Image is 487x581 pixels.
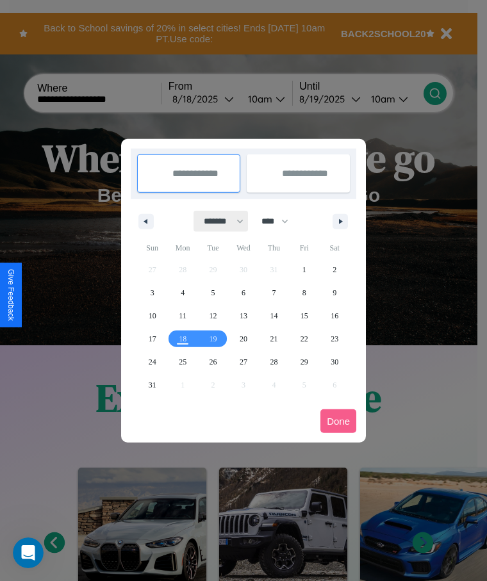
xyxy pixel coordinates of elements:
button: 6 [228,281,258,304]
button: 2 [320,258,350,281]
span: 15 [301,304,308,327]
button: 24 [137,350,167,373]
button: 30 [320,350,350,373]
span: 31 [149,373,156,397]
span: 19 [210,327,217,350]
button: 22 [289,327,319,350]
button: 5 [198,281,228,304]
button: 3 [137,281,167,304]
button: 29 [289,350,319,373]
span: Mon [167,238,197,258]
div: Give Feedback [6,269,15,321]
span: 4 [181,281,185,304]
span: 11 [179,304,186,327]
span: Thu [259,238,289,258]
button: 10 [137,304,167,327]
span: Fri [289,238,319,258]
span: Wed [228,238,258,258]
button: 26 [198,350,228,373]
span: 6 [242,281,245,304]
span: 8 [302,281,306,304]
span: 24 [149,350,156,373]
span: Tue [198,238,228,258]
span: 21 [270,327,277,350]
button: 1 [289,258,319,281]
span: 7 [272,281,276,304]
button: 14 [259,304,289,327]
iframe: Intercom live chat [13,537,44,568]
span: 28 [270,350,277,373]
button: 16 [320,304,350,327]
span: 10 [149,304,156,327]
span: 14 [270,304,277,327]
span: 23 [331,327,338,350]
button: 11 [167,304,197,327]
button: 27 [228,350,258,373]
span: 20 [240,327,247,350]
span: 12 [210,304,217,327]
button: 20 [228,327,258,350]
span: Sat [320,238,350,258]
button: 23 [320,327,350,350]
button: 8 [289,281,319,304]
button: 21 [259,327,289,350]
span: 27 [240,350,247,373]
span: 26 [210,350,217,373]
button: 9 [320,281,350,304]
button: 19 [198,327,228,350]
span: 3 [151,281,154,304]
span: Sun [137,238,167,258]
button: 17 [137,327,167,350]
button: 25 [167,350,197,373]
button: 31 [137,373,167,397]
button: 7 [259,281,289,304]
button: 28 [259,350,289,373]
span: 18 [179,327,186,350]
button: 13 [228,304,258,327]
button: 15 [289,304,319,327]
span: 1 [302,258,306,281]
span: 13 [240,304,247,327]
span: 25 [179,350,186,373]
span: 16 [331,304,338,327]
span: 30 [331,350,338,373]
button: 18 [167,327,197,350]
span: 5 [211,281,215,304]
button: Done [320,409,356,433]
button: 4 [167,281,197,304]
span: 2 [333,258,336,281]
span: 29 [301,350,308,373]
span: 22 [301,327,308,350]
span: 9 [333,281,336,304]
span: 17 [149,327,156,350]
button: 12 [198,304,228,327]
